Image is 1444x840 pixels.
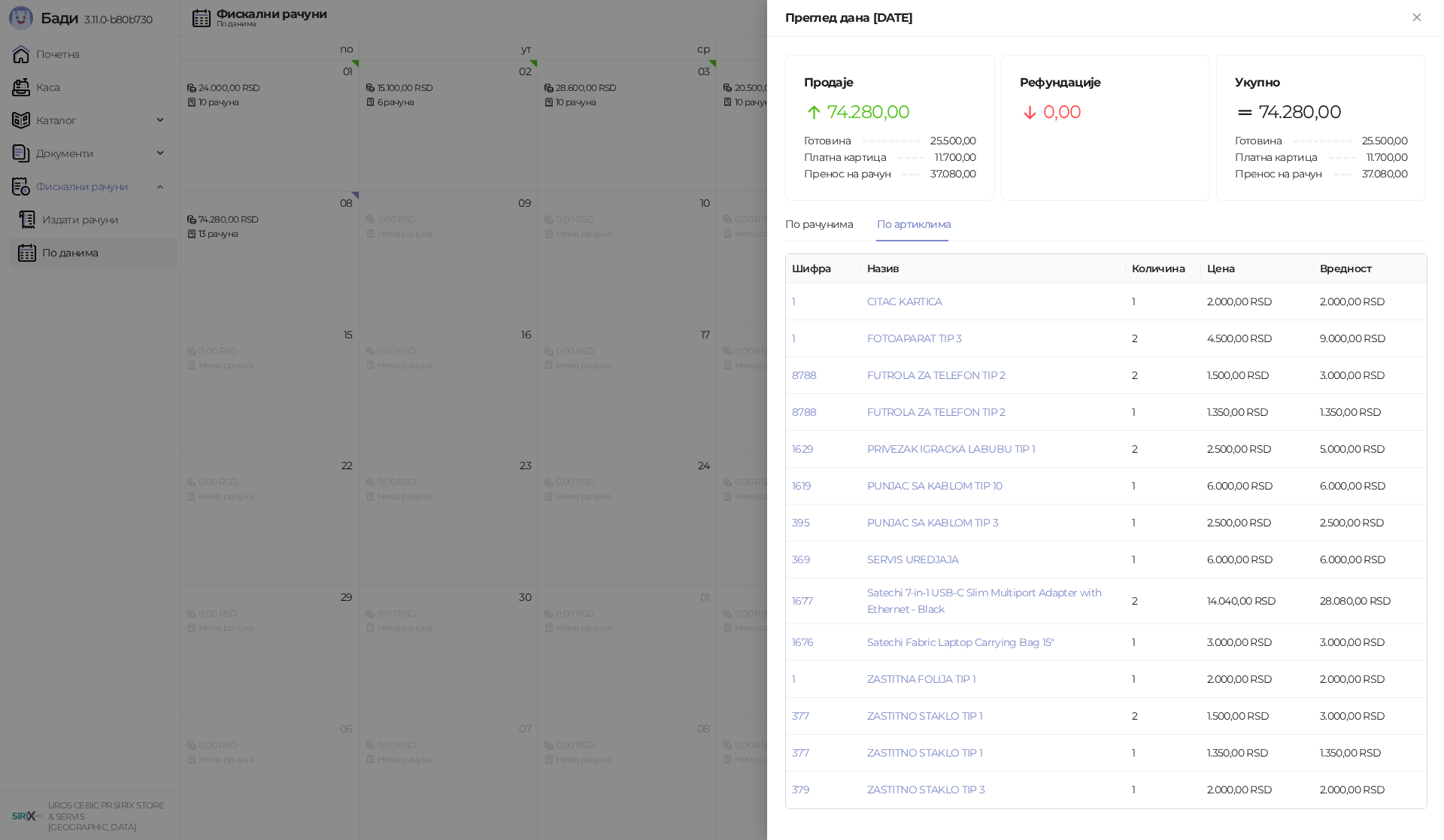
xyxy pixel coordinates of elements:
td: 2 [1126,431,1201,468]
a: 377 [792,709,808,723]
a: PUNJAC SA KABLOM TIP 3 [867,516,998,529]
span: 74.280,00 [827,98,909,126]
span: Пренос на рачун [1235,167,1321,180]
td: 1 [1126,505,1201,541]
div: Преглед дана [DATE] [785,9,1408,27]
td: 2.000,00 RSD [1201,772,1314,808]
a: FOTOAPARAT TIP 3 [867,332,962,345]
td: 2 [1126,578,1201,624]
a: 1619 [792,479,811,493]
a: 1676 [792,635,813,649]
a: 8788 [792,405,816,419]
td: 2.500,00 RSD [1201,505,1314,541]
td: 2.000,00 RSD [1314,661,1427,698]
td: 1 [1126,772,1201,808]
td: 6.000,00 RSD [1201,468,1314,505]
td: 1.350,00 RSD [1201,735,1314,772]
a: 395 [792,516,809,529]
h5: Продаје [804,74,976,92]
td: 1.350,00 RSD [1314,735,1427,772]
td: 14.040,00 RSD [1201,578,1314,624]
a: 1 [792,672,795,686]
a: 1629 [792,442,813,456]
td: 1 [1126,735,1201,772]
button: Close [1408,9,1426,27]
a: PUNJAC SA KABLOM TIP 10 [867,479,1002,493]
span: 0,00 [1043,98,1081,126]
span: 11.700,00 [924,149,975,165]
a: PRIVEZAK IGRACKA LABUBU TIP 1 [867,442,1035,456]
td: 1 [1126,468,1201,505]
a: ZASTITNO STAKLO TIP 1 [867,746,983,760]
td: 1 [1126,624,1201,661]
a: ZASTITNO STAKLO TIP 3 [867,783,985,796]
span: Готовина [804,134,851,147]
td: 1 [1126,284,1201,320]
th: Назив [861,254,1126,284]
td: 5.000,00 RSD [1314,431,1427,468]
th: Цена [1201,254,1314,284]
td: 2.000,00 RSD [1201,284,1314,320]
td: 1 [1126,661,1201,698]
td: 9.000,00 RSD [1314,320,1427,357]
td: 2 [1126,320,1201,357]
td: 2 [1126,698,1201,735]
td: 3.000,00 RSD [1314,357,1427,394]
a: 1677 [792,594,812,608]
td: 1.350,00 RSD [1201,394,1314,431]
span: 37.080,00 [920,165,975,182]
th: Шифра [786,254,861,284]
a: Satechi 7-in-1 USB-C Slim Multiport Adapter with Ethernet - Black [867,586,1101,616]
a: Satechi Fabric Laptop Carrying Bag 15" [867,635,1054,649]
td: 2.500,00 RSD [1201,431,1314,468]
a: 379 [792,783,809,796]
td: 1.500,00 RSD [1201,357,1314,394]
a: 1 [792,295,795,308]
th: Количина [1126,254,1201,284]
td: 1 [1126,541,1201,578]
a: FUTROLA ZA TELEFON TIP 2 [867,368,1006,382]
td: 2.500,00 RSD [1314,505,1427,541]
div: По артиклима [877,216,951,232]
span: Платна картица [1235,150,1317,164]
span: Пренос на рачун [804,167,890,180]
a: ZASTITNA FOLIJA TIP 1 [867,672,976,686]
a: CITAC KARTICA [867,295,942,308]
a: 377 [792,746,808,760]
td: 1.500,00 RSD [1201,698,1314,735]
th: Вредност [1314,254,1427,284]
div: По рачунима [785,216,853,232]
td: 3.000,00 RSD [1201,624,1314,661]
span: Готовина [1235,134,1282,147]
span: 25.500,00 [920,132,975,149]
td: 3.000,00 RSD [1314,624,1427,661]
td: 6.000,00 RSD [1314,541,1427,578]
a: SERVIS UREDJAJA [867,553,958,566]
a: 1 [792,332,795,345]
a: FUTROLA ZA TELEFON TIP 2 [867,405,1006,419]
td: 2 [1126,357,1201,394]
span: Платна картица [804,150,886,164]
h5: Укупно [1235,74,1407,92]
span: 74.280,00 [1259,98,1341,126]
td: 2.000,00 RSD [1314,772,1427,808]
td: 1.350,00 RSD [1314,394,1427,431]
td: 6.000,00 RSD [1314,468,1427,505]
a: ZASTITNO STAKLO TIP 1 [867,709,983,723]
span: 11.700,00 [1356,149,1407,165]
td: 4.500,00 RSD [1201,320,1314,357]
td: 2.000,00 RSD [1201,661,1314,698]
span: 37.080,00 [1351,165,1407,182]
span: 25.500,00 [1351,132,1407,149]
td: 1 [1126,394,1201,431]
a: 8788 [792,368,816,382]
td: 6.000,00 RSD [1201,541,1314,578]
h5: Рефундације [1020,74,1192,92]
td: 3.000,00 RSD [1314,698,1427,735]
td: 2.000,00 RSD [1314,284,1427,320]
a: 369 [792,553,810,566]
td: 28.080,00 RSD [1314,578,1427,624]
